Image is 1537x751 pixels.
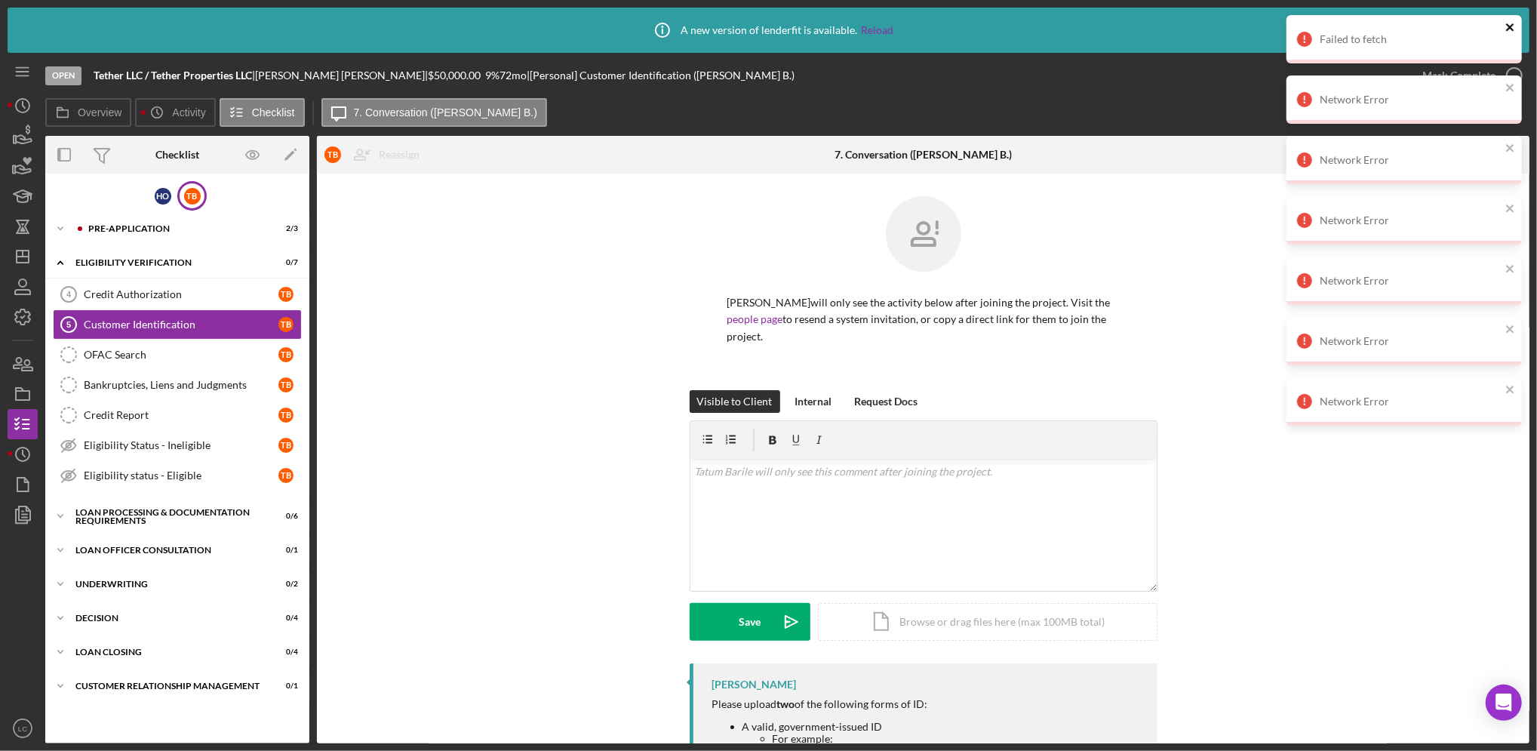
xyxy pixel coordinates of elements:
[847,390,926,413] button: Request Docs
[66,290,72,299] tspan: 4
[354,106,538,118] label: 7. Conversation ([PERSON_NAME] B.)
[835,149,1012,161] div: 7. Conversation ([PERSON_NAME] B.)
[220,98,305,127] button: Checklist
[1320,335,1501,347] div: Network Error
[78,106,121,118] label: Overview
[1320,214,1501,226] div: Network Error
[84,379,278,391] div: Bankruptcies, Liens and Judgments
[727,294,1120,345] p: [PERSON_NAME] will only see the activity below after joining the project. Visit the to resend a s...
[271,580,298,589] div: 0 / 2
[527,69,795,82] div: | [Personal] Customer Identification ([PERSON_NAME] B.)
[1486,685,1522,721] div: Open Intercom Messenger
[278,408,294,423] div: T B
[379,140,420,170] div: Reassign
[788,390,840,413] button: Internal
[727,312,783,325] a: people page
[75,648,260,657] div: Loan Closing
[53,430,302,460] a: Eligibility Status - IneligibleTB
[155,188,171,205] div: H O
[278,377,294,392] div: T B
[324,146,341,163] div: T B
[84,349,278,361] div: OFAC Search
[500,69,527,82] div: 72 mo
[739,603,761,641] div: Save
[94,69,255,82] div: |
[53,309,302,340] a: 5Customer IdentificationTB
[45,98,131,127] button: Overview
[485,69,500,82] div: 9 %
[697,390,773,413] div: Visible to Client
[75,614,260,623] div: Decision
[18,725,27,733] text: LC
[66,320,71,329] tspan: 5
[252,106,295,118] label: Checklist
[712,679,797,691] div: [PERSON_NAME]
[271,224,298,233] div: 2 / 3
[53,400,302,430] a: Credit ReportTB
[75,508,260,525] div: Loan Processing & Documentation Requirements
[271,648,298,657] div: 0 / 4
[278,317,294,332] div: T B
[777,697,795,710] strong: two
[271,258,298,267] div: 0 / 7
[1505,383,1516,398] button: close
[1320,396,1501,408] div: Network Error
[1505,82,1516,96] button: close
[75,546,260,555] div: Loan Officer Consultation
[84,319,278,331] div: Customer Identification
[1505,142,1516,156] button: close
[8,713,38,743] button: LC
[53,340,302,370] a: OFAC SearchTB
[278,287,294,302] div: T B
[271,546,298,555] div: 0 / 1
[855,390,918,413] div: Request Docs
[1505,21,1516,35] button: close
[795,390,832,413] div: Internal
[271,682,298,691] div: 0 / 1
[75,258,260,267] div: Eligibility Verification
[321,98,548,127] button: 7. Conversation ([PERSON_NAME] B.)
[271,512,298,521] div: 0 / 6
[75,682,260,691] div: Customer Relationship Management
[1320,154,1501,166] div: Network Error
[1505,323,1516,337] button: close
[45,66,81,85] div: Open
[84,469,278,482] div: Eligibility status - Eligible
[155,149,199,161] div: Checklist
[1320,33,1501,45] div: Failed to fetch
[53,370,302,400] a: Bankruptcies, Liens and JudgmentsTB
[712,698,1142,710] div: Please upload of the following forms of ID:
[278,347,294,362] div: T B
[84,409,278,421] div: Credit Report
[278,468,294,483] div: T B
[317,140,435,170] button: TBReassign
[428,69,485,82] div: $50,000.00
[1505,202,1516,217] button: close
[278,438,294,453] div: T B
[690,603,810,641] button: Save
[1320,275,1501,287] div: Network Error
[644,11,894,49] div: A new version of lenderfit is available.
[94,69,252,82] b: Tether LLC / Tether Properties LLC
[84,288,278,300] div: Credit Authorization
[75,580,260,589] div: Underwriting
[53,279,302,309] a: 4Credit AuthorizationTB
[690,390,780,413] button: Visible to Client
[1505,263,1516,277] button: close
[1320,94,1501,106] div: Network Error
[88,224,260,233] div: Pre-Application
[862,24,894,36] a: Reload
[255,69,428,82] div: [PERSON_NAME] [PERSON_NAME] |
[84,439,278,451] div: Eligibility Status - Ineligible
[172,106,205,118] label: Activity
[135,98,215,127] button: Activity
[271,614,298,623] div: 0 / 4
[184,188,201,205] div: T B
[53,460,302,491] a: Eligibility status - EligibleTB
